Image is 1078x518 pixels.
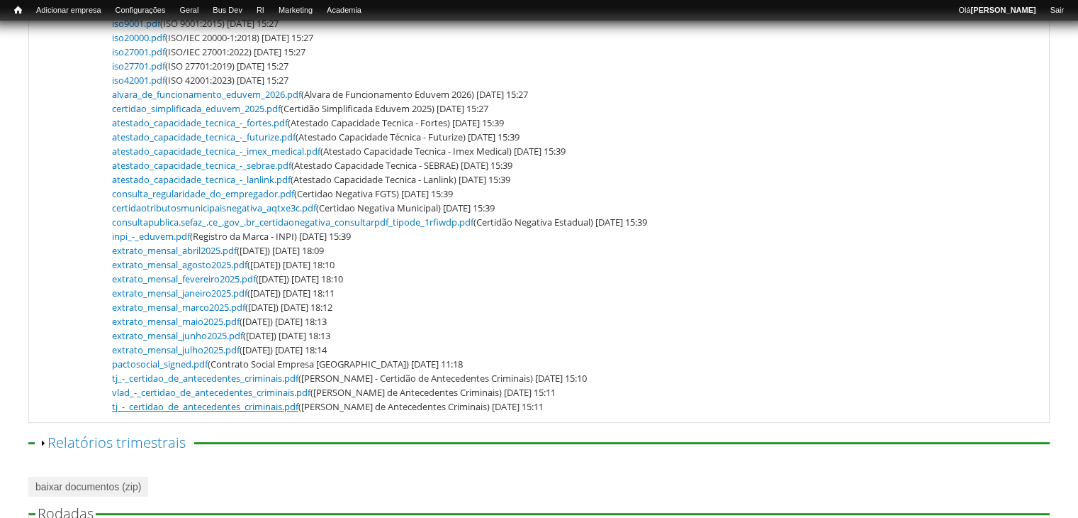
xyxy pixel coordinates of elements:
[29,4,108,18] a: Adicionar empresa
[112,31,313,44] span: (ISO/IEC 20000-1:2018) [DATE] 15:27
[1043,4,1071,18] a: Sair
[112,145,566,158] span: (Atestado Capacidade Tecnica - Imex Medical) [DATE] 15:39
[112,272,256,285] a: extrato_mensal_fevereiro2025.pdf
[112,372,587,385] span: ([PERSON_NAME] - Certidão de Antecedentes Criminais) [DATE] 15:10
[112,315,240,328] a: extrato_mensal_maio2025.pdf
[112,45,165,58] a: iso27001.pdf
[112,187,453,200] span: (Certidao Negativa FGTS) [DATE] 15:39
[112,216,647,228] span: (Certidão Negativa Estadual) [DATE] 15:39
[112,202,495,214] span: (Certidao Negativa Municipal) [DATE] 15:39
[112,386,556,399] span: ([PERSON_NAME] de Antecedentes Criminais) [DATE] 15:11
[112,287,335,299] span: ([DATE]) [DATE] 18:11
[112,258,247,271] a: extrato_mensal_agosto2025.pdf
[112,102,281,115] a: certidao_simplificada_eduvem_2025.pdf
[112,116,288,129] a: atestado_capacidade_tecnica_-_fortes.pdf
[112,400,544,413] span: ([PERSON_NAME] de Antecedentes Criminais) [DATE] 15:11
[112,74,288,87] span: (ISO 42001:2023) [DATE] 15:27
[112,202,316,214] a: certidaotributosmunicipaisnegativa_aqtxe3c.pdf
[320,4,369,18] a: Academia
[112,343,327,356] span: ([DATE]) [DATE] 18:14
[112,88,528,101] span: (Alvara de Funcionamento Eduvem 2026) [DATE] 15:27
[112,17,160,30] a: iso9001.pdf
[206,4,249,18] a: Bus Dev
[112,88,301,101] a: alvara_de_funcionamento_eduvem_2026.pdf
[14,5,22,15] span: Início
[172,4,206,18] a: Geral
[112,287,247,299] a: extrato_mensal_janeiro2025.pdf
[112,74,165,87] a: iso42001.pdf
[112,315,327,328] span: ([DATE]) [DATE] 18:13
[112,272,343,285] span: ([DATE]) [DATE] 18:10
[112,329,330,342] span: ([DATE]) [DATE] 18:13
[112,301,245,314] a: extrato_mensal_marco2025.pdf
[47,433,186,452] a: Relatórios trimestrais
[112,400,298,413] a: tj_-_certidao_de_antecedentes_criminais.pdf
[112,159,291,172] a: atestado_capacidade_tecnica_-_sebrae.pdf
[112,131,520,143] span: (Atestado Capacidade Técnica - Futurize) [DATE] 15:39
[112,102,488,115] span: (Certidão Simplificada Eduvem 2025) [DATE] 15:27
[112,60,288,72] span: (ISO 27701:2019) [DATE] 15:27
[112,45,305,58] span: (ISO/IEC 27001:2022) [DATE] 15:27
[112,329,243,342] a: extrato_mensal_junho2025.pdf
[112,60,165,72] a: iso27701.pdf
[112,187,294,200] a: consulta_regularidade_do_empregador.pdf
[7,4,29,17] a: Início
[112,258,335,271] span: ([DATE]) [DATE] 18:10
[112,230,351,243] span: (Registro da Marca - INPI) [DATE] 15:39
[112,358,463,370] span: (Contrato Social Empresa [GEOGRAPHIC_DATA]) [DATE] 11:18
[108,4,173,18] a: Configurações
[112,159,512,172] span: (Atestado Capacidade Tecnica - SEBRAE) [DATE] 15:39
[112,244,324,257] span: ([DATE]) [DATE] 18:09
[112,173,291,186] a: atestado_capacidade_tecnica_-_lanlink.pdf
[112,17,279,30] span: (ISO 9001:2015) [DATE] 15:27
[112,301,332,314] span: ([DATE]) [DATE] 18:12
[112,216,473,228] a: consultapublica.sefaz_.ce_.gov_.br_certidaonegativa_consultarpdf_tipode_1rfiwdp.pdf
[112,358,208,370] a: pactosocial_signed.pdf
[112,145,320,158] a: atestado_capacidade_tecnica_-_imex_medical.pdf
[112,31,165,44] a: iso20000.pdf
[951,4,1043,18] a: Olá[PERSON_NAME]
[112,386,310,399] a: vlad_-_certidao_de_antecedentes_criminais.pdf
[112,372,298,385] a: tj_-_certidao_de_antecedentes_criminais.pdf
[271,4,320,18] a: Marketing
[112,343,240,356] a: extrato_mensal_julho2025.pdf
[249,4,271,18] a: RI
[970,6,1035,14] strong: [PERSON_NAME]
[112,230,190,243] a: inpi_-_eduvem.pdf
[112,173,510,186] span: (Atestado Capacidade Tecnica - Lanlink) [DATE] 15:39
[28,477,148,497] a: baixar documentos (zip)
[112,244,237,257] a: extrato_mensal_abril2025.pdf
[112,116,504,129] span: (Atestado Capacidade Tecnica - Fortes) [DATE] 15:39
[112,131,296,143] a: atestado_capacidade_tecnica_-_futurize.pdf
